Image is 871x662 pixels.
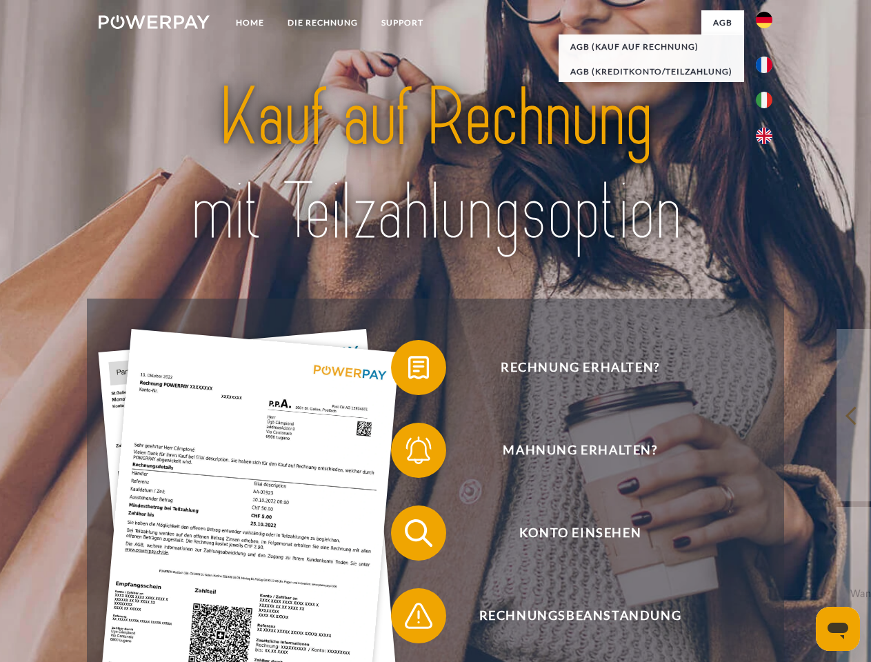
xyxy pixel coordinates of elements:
button: Mahnung erhalten? [391,423,750,478]
img: qb_bell.svg [401,433,436,468]
a: DIE RECHNUNG [276,10,370,35]
button: Konto einsehen [391,505,750,561]
img: qb_search.svg [401,516,436,550]
a: AGB (Kreditkonto/Teilzahlung) [559,59,744,84]
span: Rechnung erhalten? [411,340,749,395]
img: qb_warning.svg [401,599,436,633]
img: logo-powerpay-white.svg [99,15,210,29]
img: title-powerpay_de.svg [132,66,739,264]
a: agb [701,10,744,35]
button: Rechnungsbeanstandung [391,588,750,643]
img: de [756,12,772,28]
img: qb_bill.svg [401,350,436,385]
iframe: Schaltfläche zum Öffnen des Messaging-Fensters [816,607,860,651]
img: it [756,92,772,108]
span: Rechnungsbeanstandung [411,588,749,643]
span: Mahnung erhalten? [411,423,749,478]
button: Rechnung erhalten? [391,340,750,395]
span: Konto einsehen [411,505,749,561]
img: fr [756,57,772,73]
a: SUPPORT [370,10,435,35]
a: Home [224,10,276,35]
img: en [756,128,772,144]
a: AGB (Kauf auf Rechnung) [559,34,744,59]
